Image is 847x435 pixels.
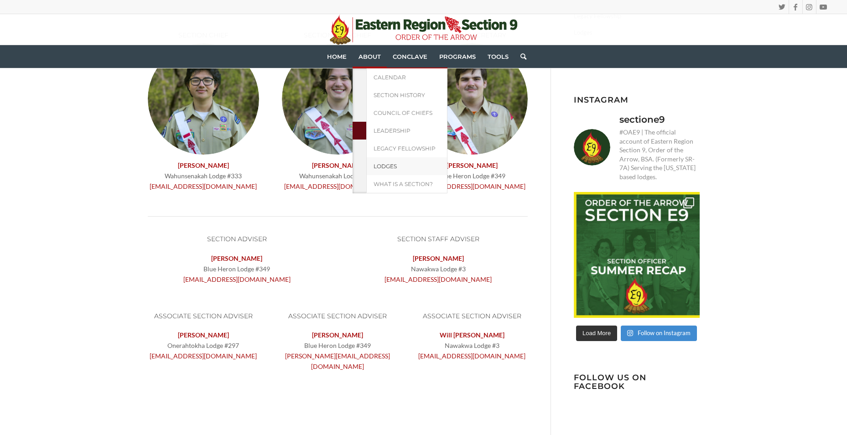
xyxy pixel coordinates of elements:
h3: sectione9 [619,113,665,126]
span: Home [327,53,347,60]
span: Leadership [374,127,411,134]
a: [EMAIL_ADDRESS][DOMAIN_NAME] [418,352,525,360]
p: Blue Heron Lodge #349 [416,160,527,192]
strong: Will [PERSON_NAME] [440,331,504,339]
span: Follow on Instagram [638,329,691,337]
span: Tools [488,53,509,60]
a: [EMAIL_ADDRESS][DOMAIN_NAME] [284,182,391,190]
strong: [PERSON_NAME] [178,331,229,339]
p: #OAE9 | The official account of Eastern Region Section 9, Order of the Arrow, BSA. (Formerly SR-7... [619,128,700,181]
strong: [PERSON_NAME] [312,161,363,169]
button: Load More [576,326,617,341]
p: Blue Heron Lodge #349 [148,253,327,285]
a: Calendar [366,68,447,86]
h3: Instagram [574,95,700,104]
img: As school starts back up for many, let's take a look back at what an action-packed summer we had.... [574,192,700,318]
p: Nawakwa Lodge #3 [349,253,528,285]
span: What is a Section? [374,181,433,187]
span: Lodges [374,163,397,170]
p: Onerahtokha Lodge #297 [148,330,259,361]
strong: [PERSON_NAME] [312,331,363,339]
span: Programs [439,53,476,60]
a: Legacy Fellowship [366,140,447,157]
p: Blue Heron Lodge #349 [282,330,393,372]
strong: [PERSON_NAME] [413,254,464,262]
span: Council of Chiefs [374,109,432,116]
a: What is a Section? [366,175,447,193]
a: [EMAIL_ADDRESS][DOMAIN_NAME] [150,182,257,190]
a: Clone [574,192,700,318]
a: [EMAIL_ADDRESS][DOMAIN_NAME] [385,275,492,283]
h3: Follow us on Facebook [574,373,700,391]
span: About [359,53,381,60]
strong: [PERSON_NAME] [211,254,262,262]
a: sectione9 #OAE9 | The official account of Eastern Region Section 9, Order of the Arrow, BSA. (For... [574,113,700,181]
a: Section History [366,86,447,104]
svg: Clone [683,197,694,208]
a: Lodges [366,157,447,175]
a: Conclave [387,45,433,68]
h6: ASSOCIATE SECTION ADVISER [148,313,259,320]
p: Wahunsenakah Lodge #333 [282,160,393,192]
img: Untitled (8) [282,43,393,155]
h6: SECTION ADVISER [148,236,327,243]
a: Search [514,45,526,68]
p: Wahunsenakah Lodge #333 [148,160,259,192]
span: Legacy Fellowship [374,145,436,152]
a: About [353,45,387,68]
h6: ASSOCIATE SECTION ADVISER [416,313,527,320]
p: Nawakwa Lodge #3 [416,330,527,361]
img: Untitled (9) [416,43,527,155]
a: [PERSON_NAME][EMAIL_ADDRESS][DOMAIN_NAME] [285,352,390,370]
a: Instagram Follow on Instagram [621,326,697,341]
span: Section History [374,92,425,98]
a: [EMAIL_ADDRESS][DOMAIN_NAME] [418,182,525,190]
strong: [PERSON_NAME] [447,161,498,169]
span: Calendar [374,74,406,81]
strong: [PERSON_NAME] [178,161,229,169]
a: [EMAIL_ADDRESS][DOMAIN_NAME] [183,275,291,283]
img: Untitled (7) [148,43,259,155]
h6: SECTION STAFF ADVISER [349,236,528,243]
a: Council of Chiefs [366,104,447,122]
a: Tools [482,45,514,68]
a: Programs [433,45,482,68]
h6: ASSOCIATE SECTION ADVISER [282,313,393,320]
a: [EMAIL_ADDRESS][DOMAIN_NAME] [150,352,257,360]
span: Load More [582,330,611,337]
a: Leadership [366,122,447,140]
a: Home [321,45,353,68]
span: Conclave [393,53,427,60]
svg: Instagram [627,330,633,337]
